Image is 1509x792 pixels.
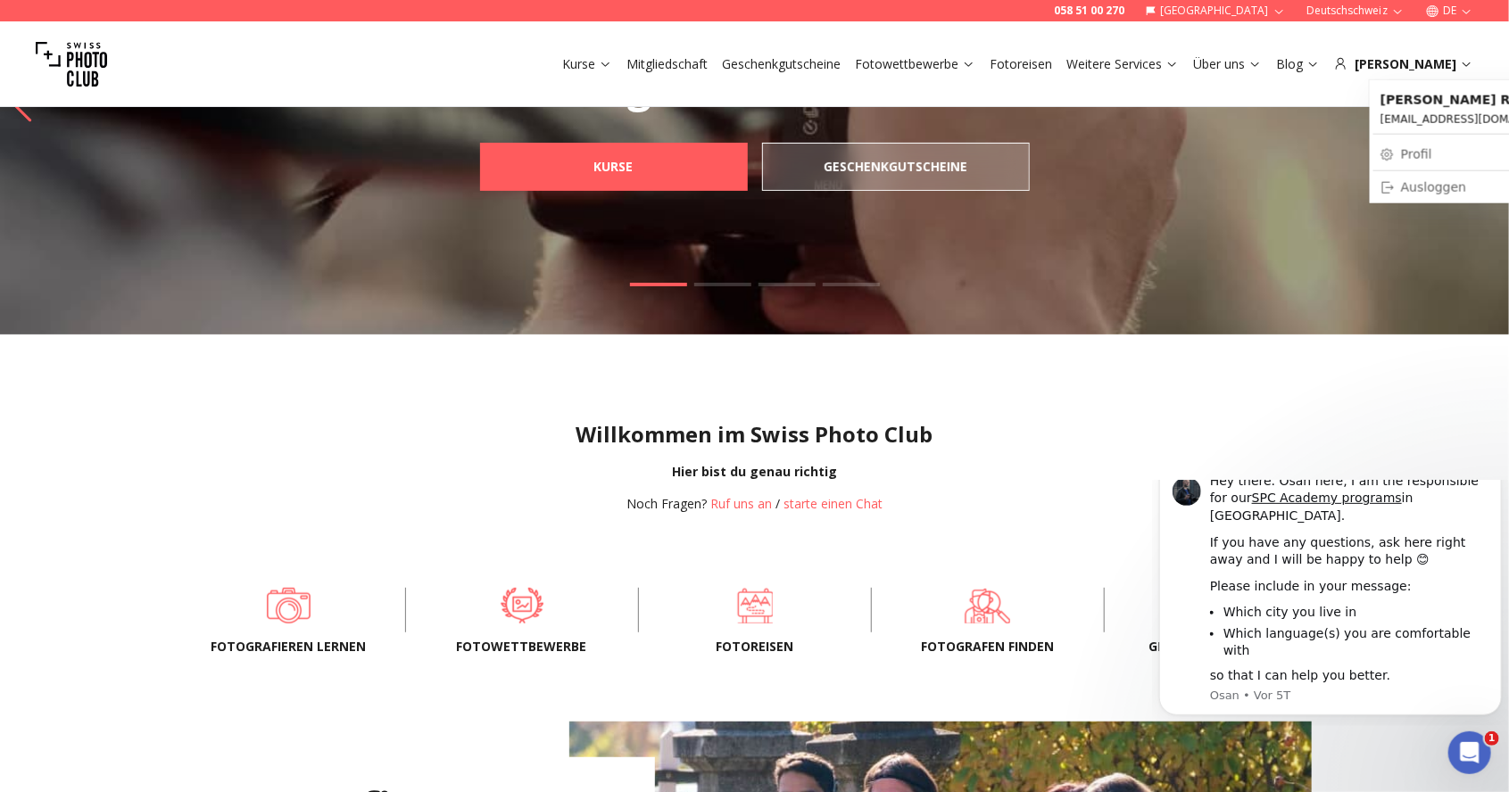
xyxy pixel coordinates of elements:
[71,124,336,141] li: Which city you live in
[480,143,748,191] a: Kurse
[990,55,1052,73] a: Fotoreisen
[202,638,377,656] span: Fotografieren lernen
[626,55,708,73] a: Mitgliedschaft
[848,52,983,77] button: Fotowettbewerbe
[1276,55,1320,73] a: Blog
[1485,731,1499,746] span: 1
[626,495,707,512] span: Noch Fragen?
[71,145,336,178] li: Which language(s) you are comfortable with
[1133,588,1308,623] a: Geschenkgutscheine
[555,52,619,77] button: Kurse
[715,52,848,77] button: Geschenkgutscheine
[900,588,1075,623] a: Fotografen finden
[58,187,336,205] div: so that I can help you better.
[58,54,336,89] div: If you have any questions, ask here right away and I will be happy to help 😊
[435,588,609,623] a: Fotowettbewerbe
[594,158,634,176] b: Kurse
[441,64,1069,107] p: Fotografieren lernen
[722,55,841,73] a: Geschenkgutscheine
[710,495,772,512] a: Ruf uns an
[1054,4,1124,18] a: 058 51 00 270
[14,420,1495,449] h1: Willkommen im Swiss Photo Club
[100,11,250,25] a: SPC Academy programs
[900,638,1075,656] span: Fotografen finden
[667,638,842,656] span: Fotoreisen
[58,98,336,116] div: Please include in your message:
[1448,731,1491,774] iframe: Intercom live chat
[202,588,377,623] a: Fotografieren lernen
[36,29,107,100] img: Swiss photo club
[824,158,967,176] b: Geschenkgutscheine
[562,55,612,73] a: Kurse
[1152,480,1509,726] iframe: Intercom notifications Nachricht
[1269,52,1327,77] button: Blog
[1334,55,1473,73] div: [PERSON_NAME]
[983,52,1059,77] button: Fotoreisen
[435,638,609,656] span: Fotowettbewerbe
[1186,52,1269,77] button: Über uns
[58,208,336,224] p: Message from Osan, sent Vor 5T
[1066,55,1179,73] a: Weitere Services
[855,55,975,73] a: Fotowettbewerbe
[14,463,1495,481] div: Hier bist du genau richtig
[1193,55,1262,73] a: Über uns
[626,495,883,513] div: /
[667,588,842,623] a: Fotoreisen
[762,143,1030,191] a: Geschenkgutscheine
[784,495,883,513] button: starte einen Chat
[619,52,715,77] button: Mitgliedschaft
[1133,638,1308,656] span: Geschenkgutscheine
[1059,52,1186,77] button: Weitere Services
